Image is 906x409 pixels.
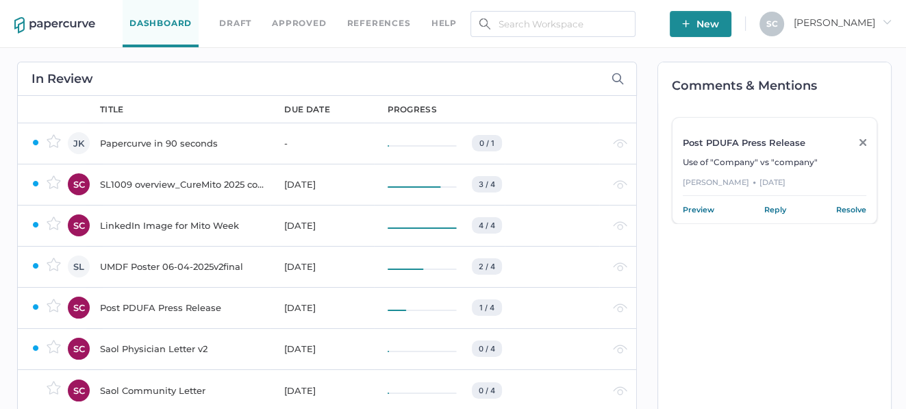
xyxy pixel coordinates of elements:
div: 4 / 4 [472,217,502,234]
div: 1 / 4 [472,299,502,316]
img: papercurve-logo-colour.7244d18c.svg [14,17,95,34]
div: Post PDUFA Press Release [100,299,268,316]
div: [DATE] [284,299,370,316]
img: ZaPP2z7XVwAAAABJRU5ErkJggg== [32,262,40,270]
i: arrow_right [882,17,892,27]
div: 0 / 4 [472,382,502,399]
img: star-inactive.70f2008a.svg [47,134,61,148]
span: New [682,11,719,37]
div: SL1009 overview_CureMito 2025 congress_for PRC [100,176,268,193]
div: JK [68,132,90,154]
div: Post PDUFA Press Release [683,137,848,148]
div: SC [68,297,90,319]
div: 2 / 4 [472,258,502,275]
div: Saol Community Letter [100,382,268,399]
div: SC [68,214,90,236]
div: LinkedIn Image for Mito Week [100,217,268,234]
td: - [270,123,373,164]
div: [DATE] [284,217,370,234]
div: help [431,16,457,31]
img: eye-light-gray.b6d092a5.svg [613,303,627,312]
span: S C [766,18,778,29]
img: eye-light-gray.b6d092a5.svg [613,180,627,189]
img: eye-light-gray.b6d092a5.svg [613,386,627,395]
div: [DATE] [284,340,370,357]
input: Search Workspace [470,11,636,37]
img: star-inactive.70f2008a.svg [47,299,61,312]
img: ZaPP2z7XVwAAAABJRU5ErkJggg== [32,344,40,352]
span: Use of "Company" vs "company" [683,157,818,167]
a: Resolve [836,203,866,216]
img: eye-light-gray.b6d092a5.svg [613,345,627,354]
img: eye-light-gray.b6d092a5.svg [613,139,627,148]
img: ZaPP2z7XVwAAAABJRU5ErkJggg== [32,303,40,311]
div: due date [284,103,329,116]
a: Draft [219,16,251,31]
button: New [670,11,731,37]
img: plus-white.e19ec114.svg [682,20,690,27]
div: SC [68,380,90,401]
a: Approved [272,16,326,31]
img: ZaPP2z7XVwAAAABJRU5ErkJggg== [32,138,40,147]
a: Preview [683,203,714,216]
img: star-inactive.70f2008a.svg [47,175,61,189]
img: ZaPP2z7XVwAAAABJRU5ErkJggg== [32,221,40,229]
div: SL [68,256,90,277]
img: ZaPP2z7XVwAAAABJRU5ErkJggg== [32,179,40,188]
div: 0 / 1 [472,135,502,151]
img: star-inactive.70f2008a.svg [47,258,61,271]
div: [DATE] [284,258,370,275]
h2: In Review [32,73,93,85]
img: close-grey.86d01b58.svg [859,139,866,146]
div: [PERSON_NAME] [DATE] [683,176,866,196]
h2: Comments & Mentions [672,79,891,92]
div: SC [68,173,90,195]
img: eye-light-gray.b6d092a5.svg [613,262,627,271]
div: progress [388,103,437,116]
img: search.bf03fe8b.svg [479,18,490,29]
div: Saol Physician Letter v2 [100,340,268,357]
img: star-inactive.70f2008a.svg [47,216,61,230]
img: star-inactive.70f2008a.svg [47,340,61,354]
div: Papercurve in 90 seconds [100,135,268,151]
div: 3 / 4 [472,176,502,193]
img: eye-light-gray.b6d092a5.svg [613,221,627,230]
div: [DATE] [284,176,370,193]
a: References [347,16,411,31]
span: [PERSON_NAME] [794,16,892,29]
div: SC [68,338,90,360]
img: star-inactive.70f2008a.svg [47,381,61,395]
div: ● [753,176,756,188]
div: title [100,103,124,116]
a: Reply [764,203,786,216]
div: UMDF Poster 06-04-2025v2final [100,258,268,275]
div: 0 / 4 [472,340,502,357]
img: search-icon-expand.c6106642.svg [612,73,624,85]
div: [DATE] [284,382,370,399]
